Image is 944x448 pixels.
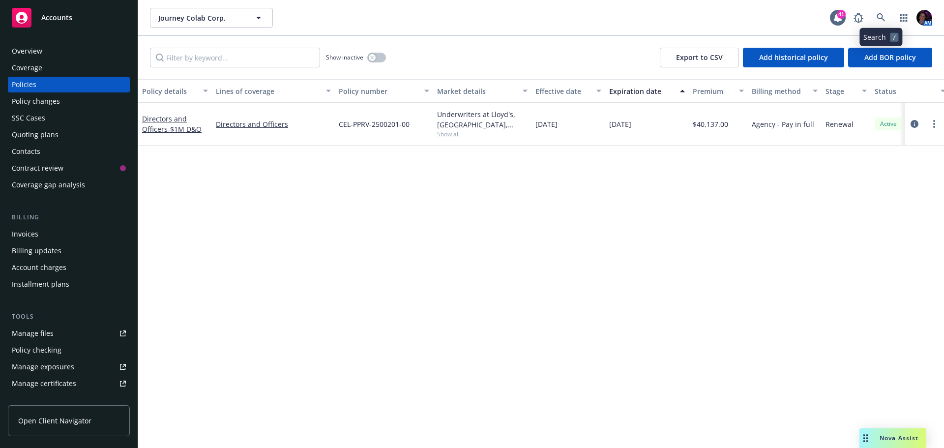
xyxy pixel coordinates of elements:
[535,119,558,129] span: [DATE]
[849,8,868,28] a: Report a Bug
[879,119,898,128] span: Active
[12,260,66,275] div: Account charges
[531,79,605,103] button: Effective date
[8,359,130,375] a: Manage exposures
[752,119,814,129] span: Agency - Pay in full
[8,243,130,259] a: Billing updates
[433,79,531,103] button: Market details
[837,10,846,19] div: 41
[8,392,130,408] a: Manage claims
[859,428,926,448] button: Nova Assist
[437,109,528,130] div: Underwriters at Lloyd's, [GEOGRAPHIC_DATA], [PERSON_NAME] of London, CRC Group
[8,226,130,242] a: Invoices
[871,8,891,28] a: Search
[12,342,61,358] div: Policy checking
[8,144,130,159] a: Contacts
[535,86,590,96] div: Effective date
[138,79,212,103] button: Policy details
[864,53,916,62] span: Add BOR policy
[859,428,872,448] div: Drag to move
[437,86,517,96] div: Market details
[12,93,60,109] div: Policy changes
[339,119,410,129] span: CEL-PPRV-2500201-00
[8,177,130,193] a: Coverage gap analysis
[12,243,61,259] div: Billing updates
[12,177,85,193] div: Coverage gap analysis
[326,53,363,61] span: Show inactive
[8,276,130,292] a: Installment plans
[8,77,130,92] a: Policies
[8,60,130,76] a: Coverage
[826,86,856,96] div: Stage
[693,119,728,129] span: $40,137.00
[212,79,335,103] button: Lines of coverage
[880,434,918,442] span: Nova Assist
[916,10,932,26] img: photo
[12,359,74,375] div: Manage exposures
[158,13,243,23] span: Journey Colab Corp.
[41,14,72,22] span: Accounts
[660,48,739,67] button: Export to CSV
[12,392,61,408] div: Manage claims
[826,119,854,129] span: Renewal
[8,312,130,322] div: Tools
[335,79,433,103] button: Policy number
[12,276,69,292] div: Installment plans
[676,53,723,62] span: Export to CSV
[8,326,130,341] a: Manage files
[605,79,689,103] button: Expiration date
[759,53,828,62] span: Add historical policy
[150,8,273,28] button: Journey Colab Corp.
[8,93,130,109] a: Policy changes
[12,43,42,59] div: Overview
[12,144,40,159] div: Contacts
[822,79,871,103] button: Stage
[8,260,130,275] a: Account charges
[693,86,733,96] div: Premium
[18,416,91,426] span: Open Client Navigator
[12,77,36,92] div: Policies
[875,86,935,96] div: Status
[142,86,197,96] div: Policy details
[743,48,844,67] button: Add historical policy
[142,114,202,134] a: Directors and Officers
[12,160,63,176] div: Contract review
[848,48,932,67] button: Add BOR policy
[928,118,940,130] a: more
[8,212,130,222] div: Billing
[150,48,320,67] input: Filter by keyword...
[8,43,130,59] a: Overview
[168,124,202,134] span: - $1M D&O
[8,160,130,176] a: Contract review
[909,118,920,130] a: circleInformation
[216,86,320,96] div: Lines of coverage
[12,326,54,341] div: Manage files
[12,376,76,391] div: Manage certificates
[609,119,631,129] span: [DATE]
[339,86,418,96] div: Policy number
[689,79,748,103] button: Premium
[12,226,38,242] div: Invoices
[12,127,59,143] div: Quoting plans
[12,110,45,126] div: SSC Cases
[8,127,130,143] a: Quoting plans
[12,60,42,76] div: Coverage
[8,376,130,391] a: Manage certificates
[748,79,822,103] button: Billing method
[894,8,914,28] a: Switch app
[609,86,674,96] div: Expiration date
[437,130,528,138] span: Show all
[8,342,130,358] a: Policy checking
[752,86,807,96] div: Billing method
[8,110,130,126] a: SSC Cases
[8,4,130,31] a: Accounts
[216,119,331,129] a: Directors and Officers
